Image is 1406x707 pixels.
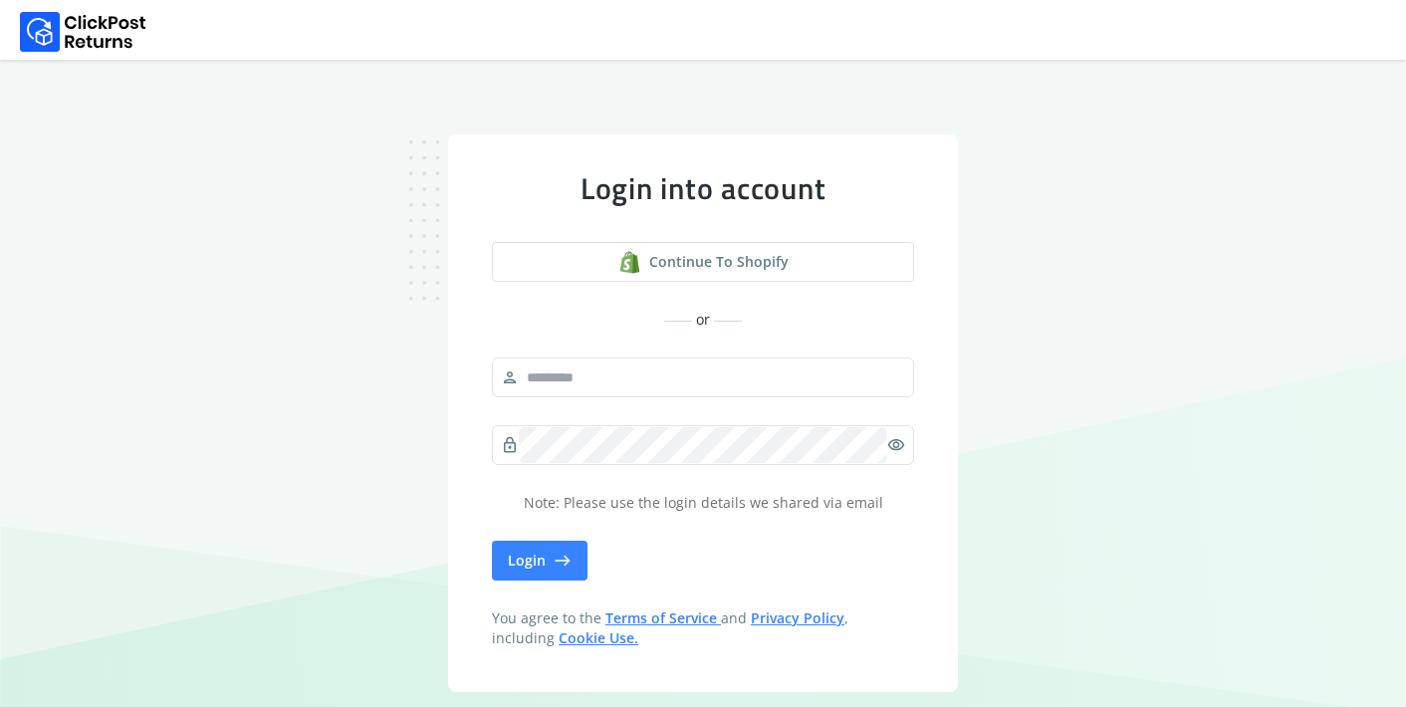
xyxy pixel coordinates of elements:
[492,541,587,581] button: Login east
[554,547,572,575] span: east
[501,363,519,391] span: person
[492,608,914,648] span: You agree to the and , including
[887,431,905,459] span: visibility
[501,431,519,459] span: lock
[492,493,914,513] p: Note: Please use the login details we shared via email
[618,251,641,274] img: shopify logo
[605,608,721,627] a: Terms of Service
[649,252,789,272] span: Continue to shopify
[492,310,914,330] div: or
[751,608,844,627] a: Privacy Policy
[559,628,638,647] a: Cookie Use.
[20,12,146,52] img: Logo
[492,242,914,282] button: Continue to shopify
[492,170,914,206] div: Login into account
[492,242,914,282] a: shopify logoContinue to shopify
